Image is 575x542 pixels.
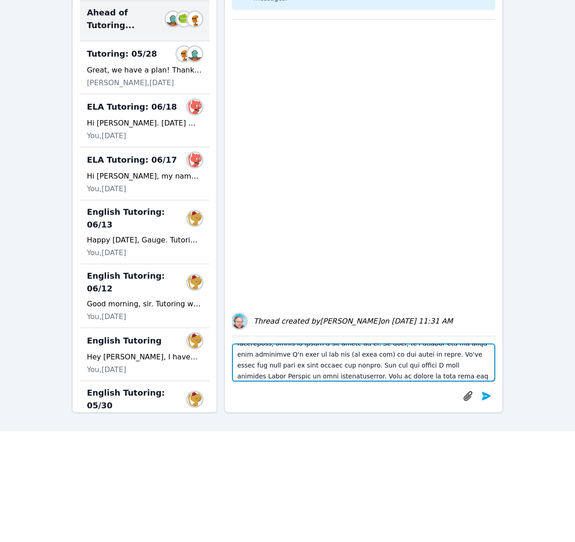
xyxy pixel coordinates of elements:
div: Tutoring: 05/28Nathan WarneckShelley WarneckGreat, we have a plan! Thanks [PERSON_NAME].[PERSON_N... [80,41,209,94]
span: English Tutoring: 06/13 [87,206,191,231]
div: ELA Tutoring: 06/17Robert PopeHi [PERSON_NAME], my name is [PERSON_NAME] and I am going to be you... [80,147,209,200]
span: You, [DATE] [87,311,126,322]
div: Ahead of Tutoring...Shelley WarneckEvan WarneckNathan Warneck [80,1,209,41]
span: Ahead of Tutoring... [87,6,169,32]
div: Hey [PERSON_NAME], I haven't seen you for tutoring yet. Are you able to make it? I am awaiting yo... [87,352,202,363]
span: Tutoring: 05/28 [87,48,157,60]
textarea: Lore ipsu, dol sita con adipiscing el seddo eius temp incididu utlabor etdol mag aliqu. Enimadmin... [232,344,496,382]
div: English Tutoring: 06/13Gauge DellHappy [DATE], Gauge. Tutoring is going on again right now. Are y... [80,200,209,264]
img: Nathan Warneck [177,47,191,61]
div: Hi [PERSON_NAME], my name is [PERSON_NAME] and I am going to be your ELA tutor for the next two w... [87,171,202,182]
span: You, [DATE] [87,247,126,258]
img: Gauge Dell [188,392,202,406]
img: Gauge Dell [188,334,202,348]
div: English TutoringGauge DellHey [PERSON_NAME], I haven't seen you for tutoring yet. Are you able to... [80,328,209,381]
div: Hi [PERSON_NAME]. [DATE] marks our second day of tutoring. I am awaiting you in the cloud room, s... [87,118,202,129]
div: Good morning, sir. Tutoring was going on right now. I hope you are well. Are you able to make our... [87,299,202,310]
img: Nathan Warneck [188,12,202,26]
span: [PERSON_NAME], [DATE] [87,77,174,88]
img: Shawn White [232,314,246,329]
img: Robert Pope [188,100,202,114]
img: Shelley Warneck [166,12,180,26]
span: You, [DATE] [87,364,126,375]
span: ELA Tutoring: 06/18 [87,101,177,113]
div: English Tutoring: 06/12Gauge DellGood morning, sir. Tutoring was going on right now. I hope you a... [80,264,209,328]
img: Evan Warneck [177,12,191,26]
span: You, [DATE] [87,184,126,194]
span: ELA Tutoring: 06/17 [87,154,177,166]
div: Thread created by [PERSON_NAME] on [DATE] 11:31 AM [254,316,453,327]
div: English Tutoring: 05/30Gauge DellGood morning, sir. I know it's early and all, but we had tutorin... [80,381,209,445]
div: Happy [DATE], Gauge. Tutoring is going on again right now. Are you able to make it? As always, if... [87,235,202,246]
img: Gauge Dell [188,211,202,226]
span: English Tutoring: 06/12 [87,270,191,295]
img: Shelley Warneck [188,47,202,61]
div: Great, we have a plan! Thanks [PERSON_NAME]. [87,65,202,76]
span: You, [DATE] [87,131,126,141]
img: Robert Pope [188,153,202,167]
div: ELA Tutoring: 06/18Robert PopeHi [PERSON_NAME]. [DATE] marks our second day of tutoring. I am awa... [80,94,209,147]
img: Gauge Dell [188,275,202,290]
span: English Tutoring: 05/30 [87,387,191,412]
span: English Tutoring [87,334,162,347]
